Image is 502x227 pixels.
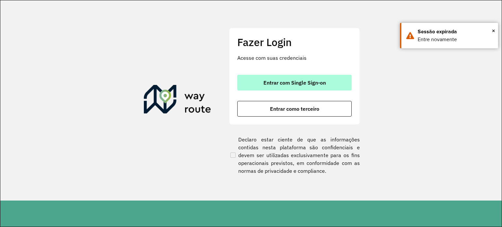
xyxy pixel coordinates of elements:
span: Entrar como terceiro [270,106,319,111]
button: button [237,75,352,90]
label: Declaro estar ciente de que as informações contidas nesta plataforma são confidenciais e devem se... [229,136,360,175]
button: button [237,101,352,117]
span: × [492,26,495,36]
h2: Fazer Login [237,36,352,48]
div: Entre novamente [418,36,493,43]
span: Entrar com Single Sign-on [263,80,326,85]
img: Roteirizador AmbevTech [144,85,211,116]
p: Acesse com suas credenciais [237,54,352,62]
button: Close [492,26,495,36]
div: Sessão expirada [418,28,493,36]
